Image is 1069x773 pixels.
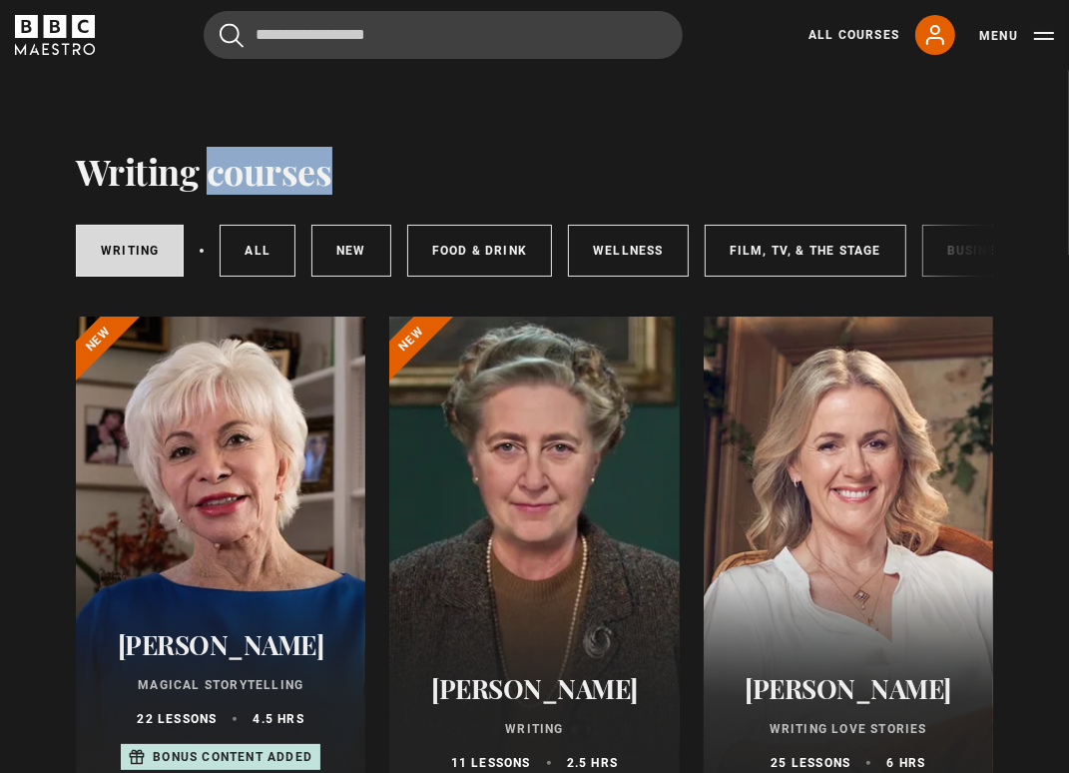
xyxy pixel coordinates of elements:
p: Writing [413,720,655,738]
h2: [PERSON_NAME] [100,629,341,660]
p: 4.5 hrs [253,710,303,728]
svg: BBC Maestro [15,15,95,55]
p: Writing Love Stories [728,720,969,738]
h2: [PERSON_NAME] [728,673,969,704]
a: New [311,225,391,277]
p: Bonus content added [153,748,312,766]
p: 25 lessons [771,754,850,772]
a: All Courses [808,26,899,44]
p: 22 lessons [137,710,217,728]
a: All [220,225,295,277]
button: Submit the search query [220,23,244,48]
a: Writing [76,225,184,277]
button: Toggle navigation [979,26,1054,46]
input: Search [204,11,683,59]
p: 6 hrs [886,754,925,772]
p: 2.5 hrs [567,754,618,772]
h2: [PERSON_NAME] [413,673,655,704]
a: Food & Drink [407,225,552,277]
p: 11 lessons [451,754,531,772]
p: Magical Storytelling [100,676,341,694]
h1: Writing courses [76,150,332,192]
a: Film, TV, & The Stage [705,225,906,277]
a: Wellness [568,225,689,277]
